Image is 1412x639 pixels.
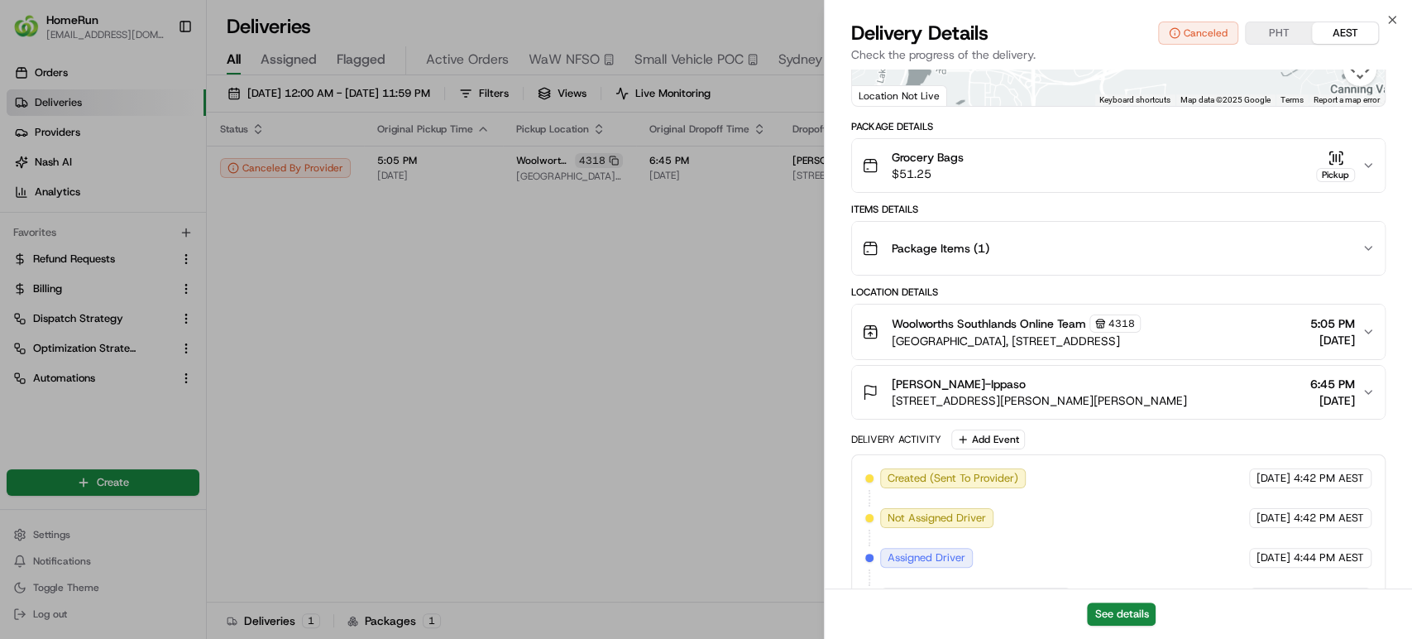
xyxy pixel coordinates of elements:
[17,158,46,188] img: 1736555255976-a54dd68f-1ca7-489b-9aae-adbdc363a1c4
[146,301,180,315] span: [DATE]
[851,286,1386,299] div: Location Details
[1310,332,1355,348] span: [DATE]
[1280,95,1304,104] a: Terms
[888,550,965,565] span: Assigned Driver
[17,241,43,267] img: Farooq Akhtar
[852,85,947,106] div: Location Not Live
[951,430,1025,449] button: Add Event
[1256,511,1290,526] span: [DATE]
[17,17,50,50] img: Nash
[35,158,65,188] img: 8571987876998_91fb9ceb93ad5c398215_72.jpg
[1246,22,1312,44] button: PHT
[165,411,200,423] span: Pylon
[1256,550,1290,565] span: [DATE]
[117,410,200,423] a: Powered byPylon
[1343,53,1376,86] button: Map camera controls
[1087,603,1156,626] button: See details
[1310,315,1355,332] span: 5:05 PM
[10,363,133,393] a: 📗Knowledge Base
[17,215,111,228] div: Past conversations
[888,471,1018,486] span: Created (Sent To Provider)
[1180,95,1271,104] span: Map data ©2025 Google
[1310,376,1355,392] span: 6:45 PM
[851,120,1386,133] div: Package Details
[1099,94,1170,106] button: Keyboard shortcuts
[851,433,941,446] div: Delivery Activity
[1316,168,1355,182] div: Pickup
[33,370,127,387] span: Knowledge Base
[137,301,143,315] span: •
[1158,22,1238,45] button: Canceled
[892,315,1086,332] span: Woolworths Southlands Online Team
[892,240,989,257] span: Package Items ( 1 )
[852,366,1385,419] button: [PERSON_NAME]-Ippaso[STREET_ADDRESS][PERSON_NAME][PERSON_NAME]6:45 PM[DATE]
[1108,317,1135,330] span: 4318
[1316,150,1355,182] button: Pickup
[852,139,1385,192] button: Grocery Bags$51.25Pickup
[851,203,1386,216] div: Items Details
[1294,511,1364,526] span: 4:42 PM AEST
[1256,471,1290,486] span: [DATE]
[892,392,1187,409] span: [STREET_ADDRESS][PERSON_NAME][PERSON_NAME]
[256,212,301,232] button: See all
[74,158,271,175] div: Start new chat
[281,163,301,183] button: Start new chat
[1312,22,1378,44] button: AEST
[892,166,964,182] span: $51.25
[892,333,1141,349] span: [GEOGRAPHIC_DATA], [STREET_ADDRESS]
[140,372,153,385] div: 💻
[1314,95,1380,104] a: Report a map error
[17,66,301,93] p: Welcome 👋
[852,305,1385,359] button: Woolworths Southlands Online Team4318[GEOGRAPHIC_DATA], [STREET_ADDRESS]5:05 PM[DATE]
[856,84,911,106] img: Google
[33,257,46,271] img: 1736555255976-a54dd68f-1ca7-489b-9aae-adbdc363a1c4
[851,20,988,46] span: Delivery Details
[17,286,43,312] img: Kenrick Jones
[74,175,227,188] div: We're available if you need us!
[1294,471,1364,486] span: 4:42 PM AEST
[51,257,134,270] span: [PERSON_NAME]
[1310,392,1355,409] span: [DATE]
[892,376,1026,392] span: [PERSON_NAME]-Ippaso
[43,107,273,124] input: Clear
[892,149,964,166] span: Grocery Bags
[888,511,986,526] span: Not Assigned Driver
[137,257,143,270] span: •
[146,257,180,270] span: [DATE]
[156,370,266,387] span: API Documentation
[133,363,272,393] a: 💻API Documentation
[51,301,134,315] span: [PERSON_NAME]
[1294,550,1364,565] span: 4:44 PM AEST
[851,46,1386,63] p: Check the progress of the delivery.
[856,84,911,106] a: Open this area in Google Maps (opens a new window)
[17,372,30,385] div: 📗
[852,222,1385,275] button: Package Items (1)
